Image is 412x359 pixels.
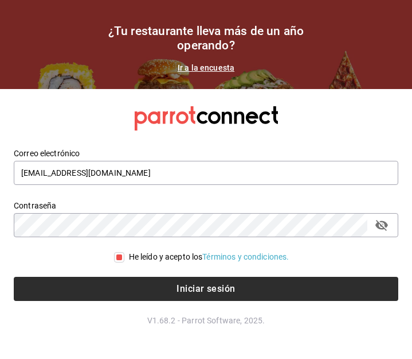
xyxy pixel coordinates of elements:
button: passwordField [372,215,391,235]
p: V1.68.2 - Parrot Software, 2025. [14,315,398,326]
a: Ir a la encuesta [178,63,234,72]
h1: ¿Tu restaurante lleva más de un año operando? [92,24,321,53]
label: Contraseña [14,202,398,210]
button: Iniciar sesión [14,277,398,301]
label: Correo electrónico [14,149,398,157]
a: Términos y condiciones. [202,252,289,261]
div: He leído y acepto los [129,251,289,263]
input: Ingresa tu correo electrónico [14,161,398,185]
